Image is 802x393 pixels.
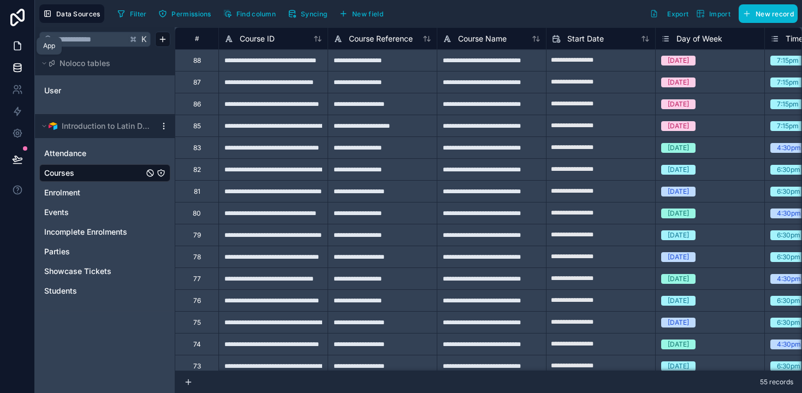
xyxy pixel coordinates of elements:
[668,318,689,327] div: [DATE]
[709,10,730,18] span: Import
[668,230,689,240] div: [DATE]
[193,296,201,305] div: 76
[193,275,201,283] div: 77
[236,10,276,18] span: Find column
[39,243,170,260] div: Parties
[668,209,689,218] div: [DATE]
[49,122,57,130] img: Airtable Logo
[60,58,110,69] span: Noloco tables
[44,85,61,96] span: User
[352,10,383,18] span: New field
[692,4,734,23] button: Import
[284,5,335,22] a: Syncing
[646,4,692,23] button: Export
[777,230,800,240] div: 6:30pm
[777,209,801,218] div: 4:30pm
[240,33,275,44] span: Course ID
[777,56,799,65] div: 7:15pm
[777,340,801,349] div: 4:30pm
[193,362,201,371] div: 73
[39,282,170,300] div: Students
[668,187,689,196] div: [DATE]
[668,56,689,65] div: [DATE]
[44,227,144,237] a: Incomplete Enrolments
[668,78,689,87] div: [DATE]
[349,33,413,44] span: Course Reference
[39,263,170,280] div: Showcase Tickets
[777,252,800,262] div: 6:30pm
[62,121,150,132] span: Introduction to Latin Dancing
[193,340,201,349] div: 74
[193,318,201,327] div: 75
[777,143,801,153] div: 4:30pm
[44,187,144,198] a: Enrolment
[668,252,689,262] div: [DATE]
[335,5,387,22] button: New field
[777,165,800,175] div: 6:30pm
[676,33,722,44] span: Day of Week
[43,41,55,50] div: App
[777,187,800,196] div: 6:30pm
[56,10,100,18] span: Data Sources
[44,148,144,159] a: Attendance
[777,318,800,327] div: 6:30pm
[567,33,604,44] span: Start Date
[140,35,148,43] span: K
[44,187,80,198] span: Enrolment
[39,204,170,221] div: Events
[193,253,201,261] div: 78
[44,285,144,296] a: Students
[193,165,201,174] div: 82
[44,246,70,257] span: Parties
[44,266,144,277] a: Showcase Tickets
[44,168,74,178] span: Courses
[777,78,799,87] div: 7:15pm
[39,145,170,162] div: Attendance
[193,78,201,87] div: 87
[667,10,688,18] span: Export
[171,10,211,18] span: Permissions
[39,118,155,134] button: Airtable LogoIntroduction to Latin Dancing
[44,246,144,257] a: Parties
[668,296,689,306] div: [DATE]
[183,34,210,43] div: #
[739,4,798,23] button: New record
[194,187,200,196] div: 81
[39,223,170,241] div: Incomplete Enrolments
[193,209,201,218] div: 80
[756,10,794,18] span: New record
[113,5,151,22] button: Filter
[668,340,689,349] div: [DATE]
[458,33,507,44] span: Course Name
[193,122,201,130] div: 85
[193,56,201,65] div: 88
[284,5,331,22] button: Syncing
[44,207,144,218] a: Events
[219,5,280,22] button: Find column
[44,285,77,296] span: Students
[39,4,104,23] button: Data Sources
[668,143,689,153] div: [DATE]
[44,227,127,237] span: Incomplete Enrolments
[44,266,111,277] span: Showcase Tickets
[668,361,689,371] div: [DATE]
[44,148,86,159] span: Attendance
[39,164,170,182] div: Courses
[130,10,147,18] span: Filter
[301,10,327,18] span: Syncing
[777,274,801,284] div: 4:30pm
[155,5,219,22] a: Permissions
[44,207,69,218] span: Events
[777,121,799,131] div: 7:15pm
[668,121,689,131] div: [DATE]
[734,4,798,23] a: New record
[760,378,793,386] span: 55 records
[193,100,201,109] div: 86
[193,231,201,240] div: 79
[155,5,215,22] button: Permissions
[668,165,689,175] div: [DATE]
[44,168,144,178] a: Courses
[39,56,164,71] button: Noloco tables
[777,296,800,306] div: 6:30pm
[668,274,689,284] div: [DATE]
